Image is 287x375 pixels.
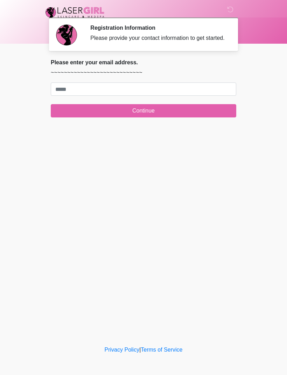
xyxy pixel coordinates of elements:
button: Continue [51,104,236,117]
a: | [139,347,141,353]
a: Terms of Service [141,347,182,353]
div: Please provide your contact information to get started. [90,34,226,42]
img: Agent Avatar [56,24,77,45]
h2: Please enter your email address. [51,59,236,66]
h2: Registration Information [90,24,226,31]
p: ~~~~~~~~~~~~~~~~~~~~~~~~~~~~ [51,68,236,77]
a: Privacy Policy [105,347,140,353]
img: Laser Girl Med Spa LLC Logo [44,5,106,19]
